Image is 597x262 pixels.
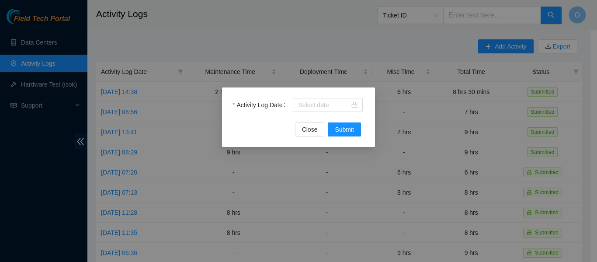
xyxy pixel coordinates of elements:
input: Activity Log Date [298,100,350,110]
span: Submit [335,125,354,134]
label: Activity Log Date [233,98,288,112]
span: Close [302,125,318,134]
button: Submit [328,122,361,136]
button: Close [295,122,325,136]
